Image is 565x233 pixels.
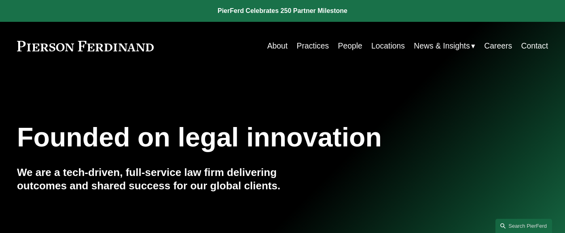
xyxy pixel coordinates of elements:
[338,38,362,54] a: People
[484,38,512,54] a: Careers
[267,38,288,54] a: About
[495,219,552,233] a: Search this site
[414,38,475,54] a: folder dropdown
[414,39,470,53] span: News & Insights
[297,38,329,54] a: Practices
[17,122,459,153] h1: Founded on legal innovation
[521,38,548,54] a: Contact
[371,38,405,54] a: Locations
[17,166,283,193] h4: We are a tech-driven, full-service law firm delivering outcomes and shared success for our global...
